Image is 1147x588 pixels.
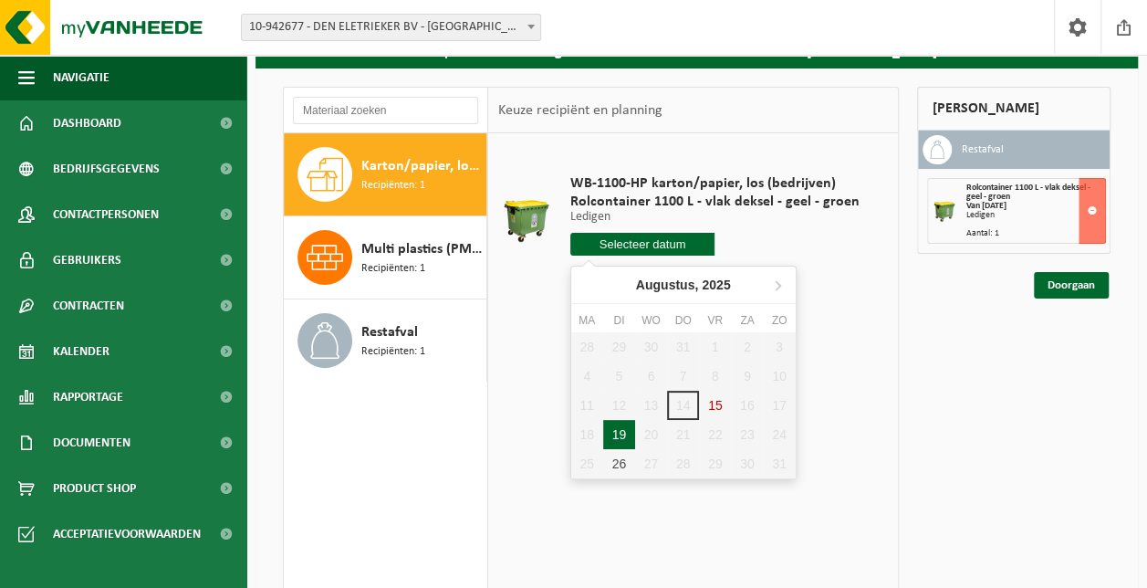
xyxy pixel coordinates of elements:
[53,146,160,192] span: Bedrijfsgegevens
[603,449,635,478] div: 26
[242,15,540,40] span: 10-942677 - DEN ELETRIEKER BV - DENDERMONDE
[361,260,425,278] span: Recipiënten: 1
[731,311,763,330] div: za
[361,238,482,260] span: Multi plastics (PMD/harde kunststoffen/spanbanden/EPS/folie naturel/folie gemengd)
[961,135,1003,164] h3: Restafval
[53,55,109,100] span: Navigatie
[667,311,699,330] div: do
[629,270,738,299] div: Augustus,
[699,311,731,330] div: vr
[702,278,730,291] i: 2025
[53,466,136,511] span: Product Shop
[917,87,1111,131] div: [PERSON_NAME]
[1034,272,1109,299] a: Doorgaan
[53,100,121,146] span: Dashboard
[241,14,541,41] span: 10-942677 - DEN ELETRIEKER BV - DENDERMONDE
[635,311,667,330] div: wo
[361,343,425,361] span: Recipiënten: 1
[570,233,715,256] input: Selecteer datum
[603,420,635,449] div: 19
[965,183,1090,202] span: Rolcontainer 1100 L - vlak deksel - geel - groen
[53,511,201,557] span: Acceptatievoorwaarden
[488,88,671,133] div: Keuze recipiënt en planning
[763,311,795,330] div: zo
[53,237,121,283] span: Gebruikers
[53,329,109,374] span: Kalender
[284,299,487,382] button: Restafval Recipiënten: 1
[53,192,159,237] span: Contactpersonen
[965,201,1006,211] strong: Van [DATE]
[293,97,478,124] input: Materiaal zoeken
[570,193,860,211] span: Rolcontainer 1100 L - vlak deksel - geel - groen
[284,216,487,299] button: Multi plastics (PMD/harde kunststoffen/spanbanden/EPS/folie naturel/folie gemengd) Recipiënten: 1
[53,420,130,466] span: Documenten
[361,177,425,194] span: Recipiënten: 1
[965,229,1105,238] div: Aantal: 1
[53,283,124,329] span: Contracten
[965,211,1105,220] div: Ledigen
[361,321,418,343] span: Restafval
[53,374,123,420] span: Rapportage
[570,211,860,224] p: Ledigen
[361,155,482,177] span: Karton/papier, los (bedrijven)
[571,311,603,330] div: ma
[284,133,487,216] button: Karton/papier, los (bedrijven) Recipiënten: 1
[570,174,860,193] span: WB-1100-HP karton/papier, los (bedrijven)
[603,311,635,330] div: di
